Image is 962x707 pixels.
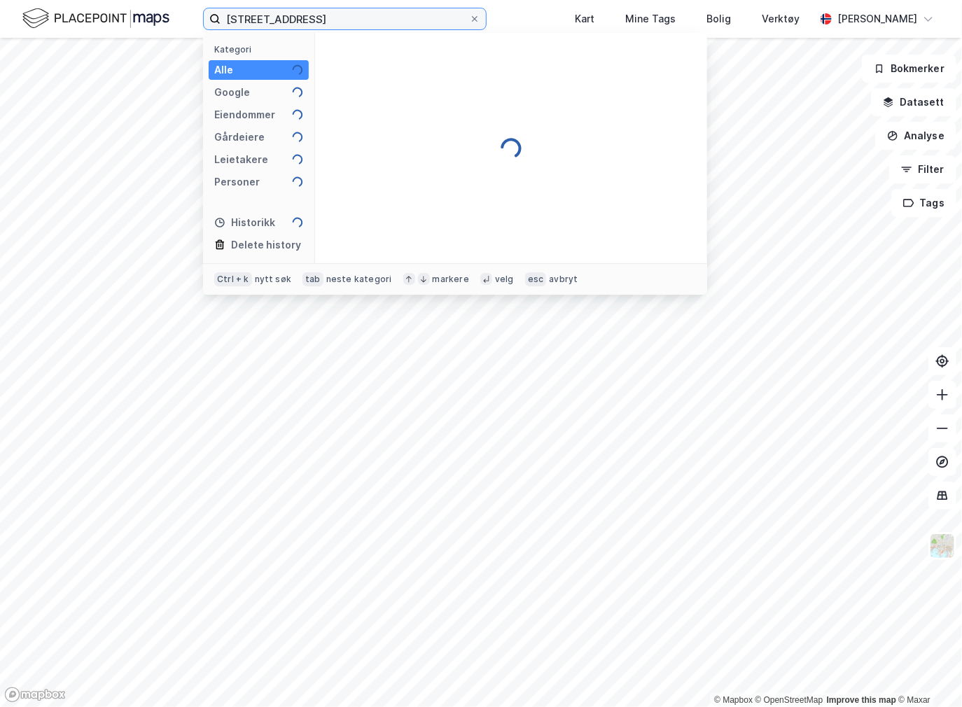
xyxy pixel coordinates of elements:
button: Tags [891,189,956,217]
div: Kontrollprogram for chat [892,640,962,707]
button: Bokmerker [862,55,956,83]
div: avbryt [549,274,578,285]
div: [PERSON_NAME] [837,10,917,27]
div: Alle [214,62,233,78]
div: Gårdeiere [214,129,265,146]
input: Søk på adresse, matrikkel, gårdeiere, leietakere eller personer [221,8,469,29]
div: esc [525,272,547,286]
div: neste kategori [326,274,392,285]
a: OpenStreetMap [755,695,823,705]
img: logo.f888ab2527a4732fd821a326f86c7f29.svg [22,6,169,31]
img: spinner.a6d8c91a73a9ac5275cf975e30b51cfb.svg [292,217,303,228]
div: Eiendommer [214,106,275,123]
a: Mapbox homepage [4,687,66,703]
div: Personer [214,174,260,190]
div: Delete history [231,237,301,253]
div: Kategori [214,44,309,55]
img: spinner.a6d8c91a73a9ac5275cf975e30b51cfb.svg [292,109,303,120]
div: tab [302,272,323,286]
div: nytt søk [255,274,292,285]
img: spinner.a6d8c91a73a9ac5275cf975e30b51cfb.svg [292,154,303,165]
button: Filter [889,155,956,183]
div: Bolig [706,10,731,27]
img: spinner.a6d8c91a73a9ac5275cf975e30b51cfb.svg [292,176,303,188]
div: Historikk [214,214,275,231]
div: Ctrl + k [214,272,252,286]
a: Improve this map [827,695,896,705]
iframe: Chat Widget [892,640,962,707]
div: markere [433,274,469,285]
img: Z [929,533,956,559]
div: velg [495,274,514,285]
div: Kart [575,10,594,27]
button: Datasett [871,88,956,116]
img: spinner.a6d8c91a73a9ac5275cf975e30b51cfb.svg [500,137,522,160]
div: Leietakere [214,151,268,168]
img: spinner.a6d8c91a73a9ac5275cf975e30b51cfb.svg [292,132,303,143]
img: spinner.a6d8c91a73a9ac5275cf975e30b51cfb.svg [292,87,303,98]
div: Verktøy [762,10,800,27]
button: Analyse [875,122,956,150]
div: Google [214,84,250,101]
a: Mapbox [714,695,753,705]
img: spinner.a6d8c91a73a9ac5275cf975e30b51cfb.svg [292,64,303,76]
div: Mine Tags [625,10,676,27]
